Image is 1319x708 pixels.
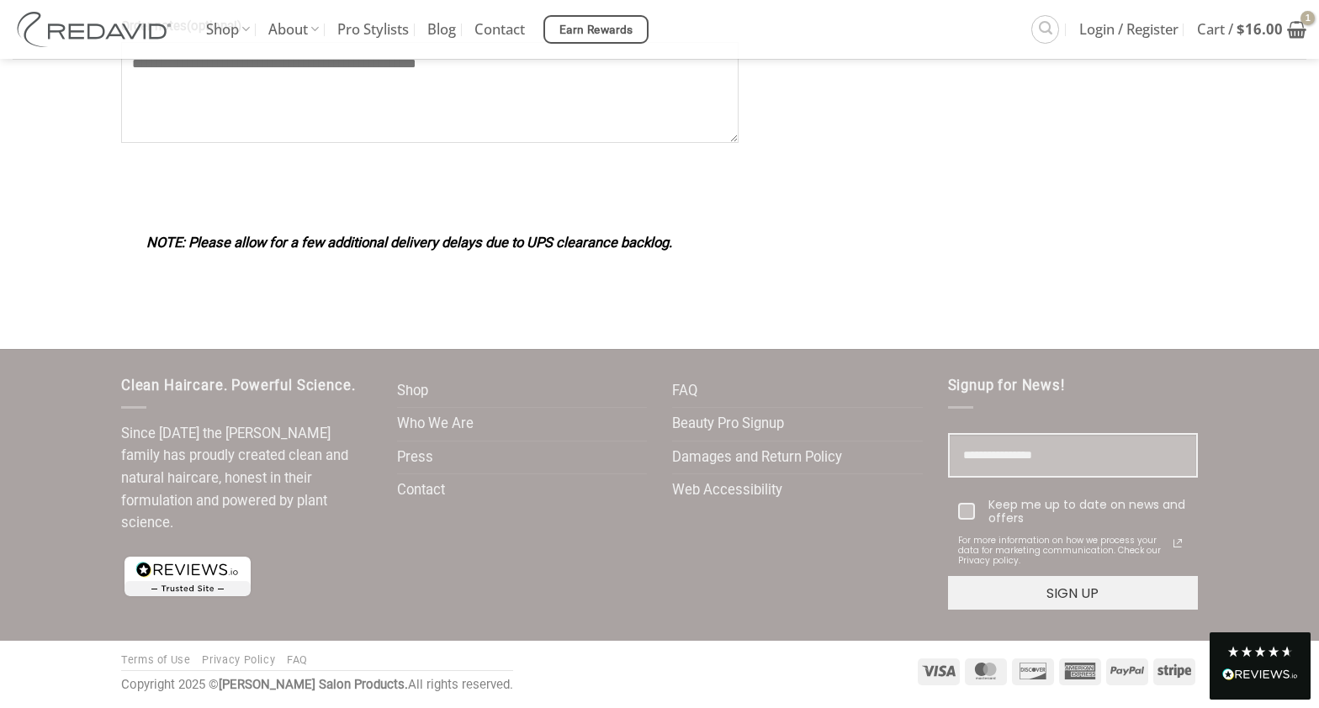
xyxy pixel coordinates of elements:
[948,378,1065,394] span: Signup for News!
[1031,15,1059,43] a: Search
[121,378,355,394] span: Clean Haircare. Powerful Science.
[958,536,1168,566] span: For more information on how we process your data for marketing communication. Check our Privacy p...
[219,677,408,692] strong: [PERSON_NAME] Salon Products.
[146,235,672,251] em: NOTE: Please allow for a few additional delivery delays due to UPS clearance backlog.
[1226,645,1294,658] div: 4.8 Stars
[1079,8,1179,50] span: Login / Register
[397,474,445,507] a: Contact
[543,15,649,44] a: Earn Rewards
[915,656,1198,685] div: Payment icons
[397,375,428,408] a: Shop
[397,441,433,474] a: Press
[287,653,308,666] a: FAQ
[1210,632,1311,700] div: Read All Reviews
[1237,19,1283,39] bdi: 16.00
[121,553,254,600] img: reviews-trust-logo-1.png
[1222,665,1298,687] div: Read All Reviews
[1168,533,1188,553] a: Read our Privacy Policy
[1222,668,1298,680] img: REVIEWS.io
[202,653,275,666] a: Privacy Policy
[672,441,842,474] a: Damages and Return Policy
[1168,533,1188,553] svg: link icon
[559,21,633,40] span: Earn Rewards
[672,408,784,441] a: Beauty Pro Signup
[1197,8,1283,50] span: Cart /
[1237,19,1245,39] span: $
[121,423,372,535] p: Since [DATE] the [PERSON_NAME] family has proudly created clean and natural haircare, honest in t...
[397,408,474,441] a: Who We Are
[988,498,1189,526] div: Keep me up to date on news and offers
[121,653,191,666] a: Terms of Use
[672,474,782,507] a: Web Accessibility
[948,433,1199,478] input: Email field
[13,12,181,47] img: REDAVID Salon Products | United States
[672,375,697,408] a: FAQ
[121,675,513,695] div: Copyright 2025 © All rights reserved.
[948,576,1199,610] button: SIGN UP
